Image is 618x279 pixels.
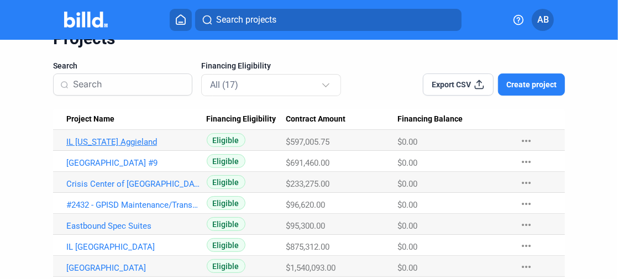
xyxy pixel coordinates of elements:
[66,200,200,210] a: #2432 - GPISD Maintenance/Transportation & Family Resource Center
[498,73,565,96] button: Create project
[397,137,417,147] span: $0.00
[216,13,276,27] span: Search projects
[397,114,509,124] div: Financing Balance
[520,176,533,189] mat-icon: more_horiz
[397,263,417,273] span: $0.00
[397,221,417,231] span: $0.00
[520,134,533,148] mat-icon: more_horiz
[207,175,245,189] span: Eligible
[520,197,533,210] mat-icon: more_horiz
[66,114,207,124] div: Project Name
[397,179,417,189] span: $0.00
[397,158,417,168] span: $0.00
[520,239,533,252] mat-icon: more_horiz
[207,133,245,147] span: Eligible
[207,154,245,168] span: Eligible
[397,242,417,252] span: $0.00
[195,9,462,31] button: Search projects
[210,80,238,90] mat-select-trigger: All (17)
[286,263,336,273] span: $1,540,093.00
[66,263,200,273] a: [GEOGRAPHIC_DATA]
[66,158,200,168] a: [GEOGRAPHIC_DATA] #9
[207,114,276,124] span: Financing Eligibility
[286,200,326,210] span: $96,620.00
[66,137,200,147] a: IL [US_STATE] Aggieland
[286,137,330,147] span: $597,005.75
[423,73,494,96] button: Export CSV
[64,12,108,28] img: Billd Company Logo
[286,158,330,168] span: $691,460.00
[53,60,77,71] span: Search
[286,179,330,189] span: $233,275.00
[537,13,549,27] span: AB
[207,114,286,124] div: Financing Eligibility
[66,242,200,252] a: IL [GEOGRAPHIC_DATA]
[286,242,330,252] span: $875,312.00
[286,114,398,124] div: Contract Amount
[520,155,533,169] mat-icon: more_horiz
[66,221,200,231] a: Eastbound Spec Suites
[73,73,185,96] input: Search
[520,260,533,273] mat-icon: more_horiz
[506,79,557,90] span: Create project
[207,217,245,231] span: Eligible
[66,179,200,189] a: Crisis Center of [GEOGRAPHIC_DATA] Resident Facility
[207,196,245,210] span: Eligible
[532,9,554,31] button: AB
[432,79,472,90] span: Export CSV
[201,60,271,71] span: Financing Eligibility
[397,200,417,210] span: $0.00
[286,114,346,124] span: Contract Amount
[207,259,245,273] span: Eligible
[207,238,245,252] span: Eligible
[397,114,463,124] span: Financing Balance
[520,218,533,231] mat-icon: more_horiz
[286,221,326,231] span: $95,300.00
[66,114,114,124] span: Project Name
